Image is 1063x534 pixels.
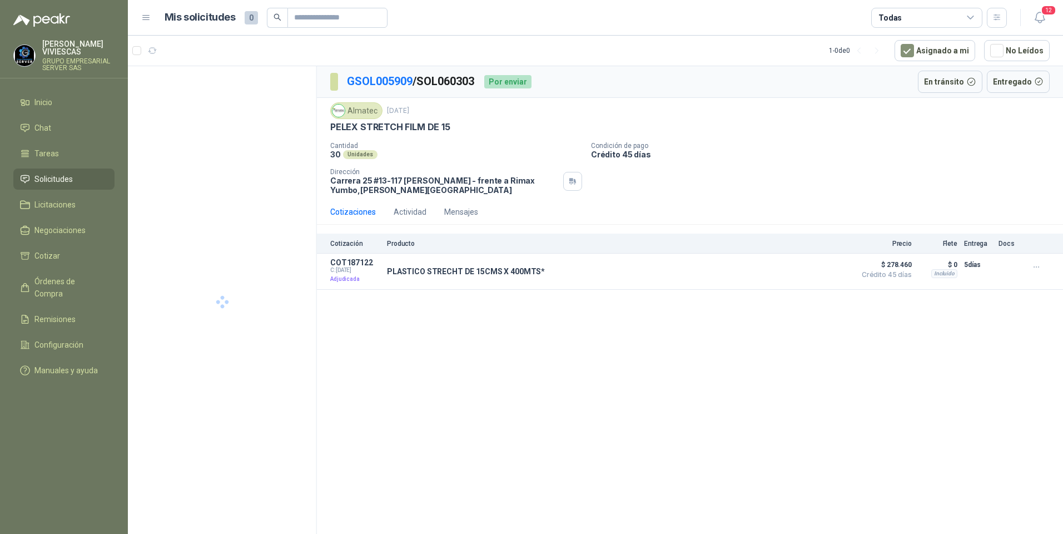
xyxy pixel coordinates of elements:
a: Solicitudes [13,169,115,190]
a: Configuración [13,334,115,355]
a: Cotizar [13,245,115,266]
span: 12 [1041,5,1056,16]
span: Órdenes de Compra [34,275,104,300]
span: 0 [245,11,258,24]
span: Negociaciones [34,224,86,236]
div: 1 - 0 de 0 [829,42,886,60]
span: Cotizar [34,250,60,262]
button: Entregado [987,71,1050,93]
img: Company Logo [332,105,345,117]
a: Negociaciones [13,220,115,241]
a: Remisiones [13,309,115,330]
p: Docs [999,240,1021,248]
p: Cotización [330,240,380,248]
div: Todas [878,12,902,24]
p: GRUPO EMPRESARIAL SERVER SAS [42,58,115,71]
p: Condición de pago [591,142,1059,150]
span: Chat [34,122,51,134]
span: Manuales y ayuda [34,364,98,377]
p: Flete [918,240,957,248]
div: Cotizaciones [330,206,376,218]
button: En tránsito [918,71,982,93]
span: C: [DATE] [330,267,380,274]
p: Cantidad [330,142,582,150]
p: PLASTICO STRECHT DE 15CMS X 400MTS* [387,267,545,276]
p: Adjudicada [330,274,380,285]
div: Incluido [931,269,957,278]
p: Entrega [964,240,992,248]
span: Tareas [34,147,59,160]
span: Licitaciones [34,199,76,211]
a: Tareas [13,143,115,164]
p: Crédito 45 días [591,150,1059,159]
button: 12 [1030,8,1050,28]
p: [DATE] [387,106,409,116]
p: Precio [856,240,912,248]
p: 5 días [964,258,992,271]
span: search [274,13,281,21]
a: Manuales y ayuda [13,360,115,381]
img: Company Logo [14,45,35,66]
button: No Leídos [984,40,1050,61]
div: Actividad [394,206,426,218]
a: Órdenes de Compra [13,271,115,304]
span: $ 278.460 [856,258,912,271]
p: $ 0 [918,258,957,271]
p: Carrera 25 #13-117 [PERSON_NAME] - frente a Rimax Yumbo , [PERSON_NAME][GEOGRAPHIC_DATA] [330,176,559,195]
button: Asignado a mi [895,40,975,61]
p: Dirección [330,168,559,176]
p: PELEX STRETCH FILM DE 15 [330,121,450,133]
span: Configuración [34,339,83,351]
a: GSOL005909 [347,75,413,88]
a: Chat [13,117,115,139]
a: Licitaciones [13,194,115,215]
h1: Mis solicitudes [165,9,236,26]
p: COT187122 [330,258,380,267]
span: Crédito 45 días [856,271,912,278]
div: Unidades [343,150,377,159]
div: Mensajes [444,206,478,218]
p: 30 [330,150,341,159]
div: Almatec [330,102,383,119]
span: Solicitudes [34,173,73,185]
a: Inicio [13,92,115,113]
span: Remisiones [34,313,76,325]
img: Logo peakr [13,13,70,27]
p: [PERSON_NAME] VIVIESCAS [42,40,115,56]
div: Por enviar [484,75,531,88]
p: / SOL060303 [347,73,475,90]
p: Producto [387,240,850,248]
span: Inicio [34,96,52,108]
